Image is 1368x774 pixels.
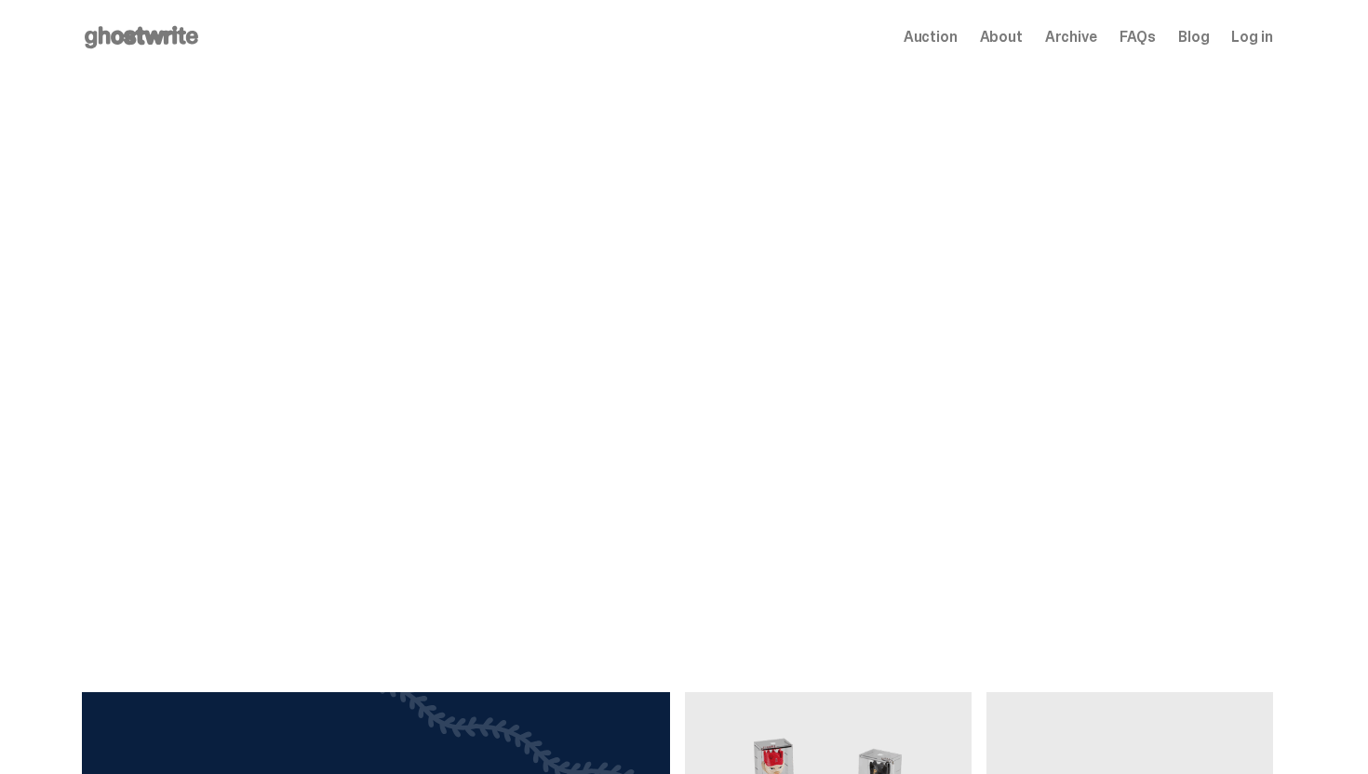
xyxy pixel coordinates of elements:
[1178,30,1209,45] a: Blog
[904,30,958,45] a: Auction
[980,30,1023,45] a: About
[1231,30,1272,45] a: Log in
[1120,30,1156,45] a: FAQs
[1045,30,1097,45] a: Archive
